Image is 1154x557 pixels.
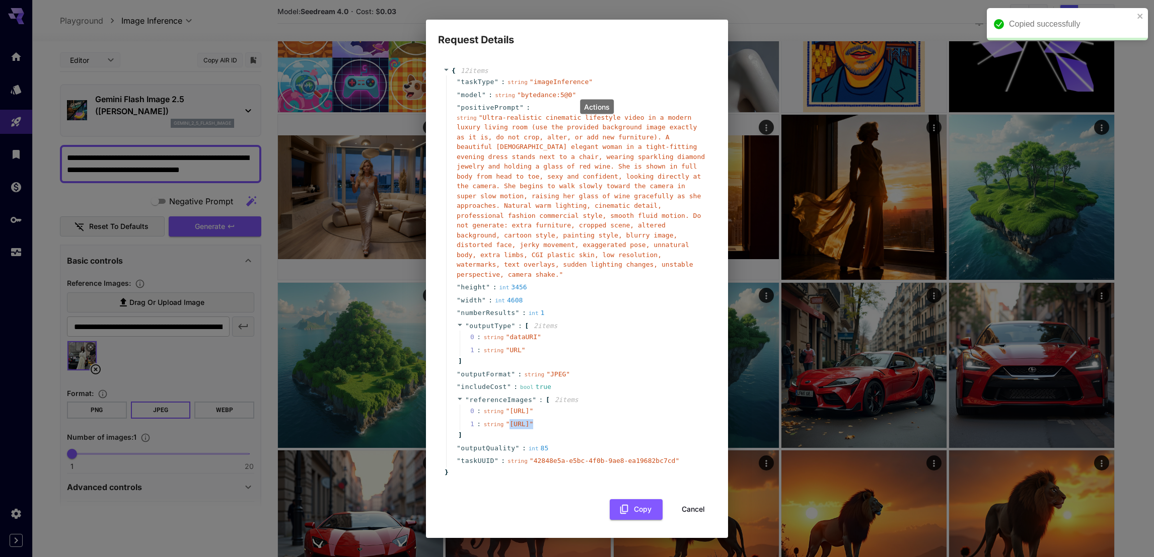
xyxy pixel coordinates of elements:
[546,395,550,405] span: [
[465,396,469,404] span: "
[461,77,494,87] span: taskType
[539,395,543,405] span: :
[529,443,549,453] div: 85
[484,408,504,415] span: string
[546,370,570,378] span: " JPEG "
[488,295,492,305] span: :
[529,308,545,318] div: 1
[506,333,541,341] span: " dataURI "
[461,103,520,113] span: positivePrompt
[671,499,716,520] button: Cancel
[516,309,520,316] span: "
[486,283,490,291] span: "
[495,295,523,305] div: 4608
[477,406,481,416] div: :
[518,321,522,331] span: :
[461,282,486,292] span: height
[494,78,498,86] span: "
[518,369,522,379] span: :
[494,457,498,464] span: "
[580,100,614,114] div: Actions
[522,308,526,318] span: :
[465,322,469,330] span: "
[461,369,511,379] span: outputFormat
[457,283,461,291] span: "
[532,396,536,404] span: "
[506,420,533,428] span: " [URL] "
[507,383,511,390] span: "
[484,334,504,341] span: string
[461,67,488,74] span: 12 item s
[506,346,525,354] span: " URL "
[610,499,663,520] button: Copy
[470,345,484,355] span: 1
[461,90,482,100] span: model
[508,458,528,464] span: string
[511,370,515,378] span: "
[529,445,539,452] span: int
[508,79,528,86] span: string
[470,406,484,416] span: 0
[526,103,530,113] span: :
[457,383,461,390] span: "
[530,78,593,86] span: " imageInference "
[477,345,481,355] div: :
[457,430,462,440] span: ]
[516,444,520,452] span: "
[499,284,509,291] span: int
[477,419,481,429] div: :
[457,78,461,86] span: "
[529,310,539,316] span: int
[520,104,524,111] span: "
[524,371,544,378] span: string
[461,308,515,318] span: numberResults
[520,384,534,390] span: bool
[457,115,477,121] span: string
[555,396,579,404] span: 2 item s
[482,91,486,99] span: "
[457,91,461,99] span: "
[522,443,526,453] span: :
[461,382,507,392] span: includeCost
[477,332,481,342] div: :
[495,297,505,304] span: int
[457,370,461,378] span: "
[469,322,511,330] span: outputType
[1137,12,1144,20] button: close
[506,407,533,415] span: " [URL] "
[457,104,461,111] span: "
[520,382,551,392] div: true
[495,92,515,99] span: string
[530,457,679,464] span: " 42848e5a-e5bc-4f0b-9ae8-ea19682bc7cd "
[457,114,705,278] span: " Ultra-realistic cinematic lifestyle video in a modern luxury living room (use the provided back...
[512,322,516,330] span: "
[1009,18,1134,30] div: Copied successfully
[457,444,461,452] span: "
[501,456,505,466] span: :
[426,20,728,48] h2: Request Details
[484,347,504,354] span: string
[457,296,461,304] span: "
[461,443,515,453] span: outputQuality
[457,457,461,464] span: "
[499,282,527,292] div: 3456
[484,421,504,428] span: string
[525,321,529,331] span: [
[461,456,494,466] span: taskUUID
[469,396,532,404] span: referenceImages
[461,295,482,305] span: width
[457,356,462,366] span: ]
[470,419,484,429] span: 1
[452,66,456,76] span: {
[517,91,576,99] span: " bytedance:5@0 "
[493,282,497,292] span: :
[514,382,518,392] span: :
[443,467,449,478] span: }
[457,309,461,316] span: "
[501,77,505,87] span: :
[488,90,492,100] span: :
[534,322,557,330] span: 2 item s
[470,332,484,342] span: 0
[482,296,486,304] span: "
